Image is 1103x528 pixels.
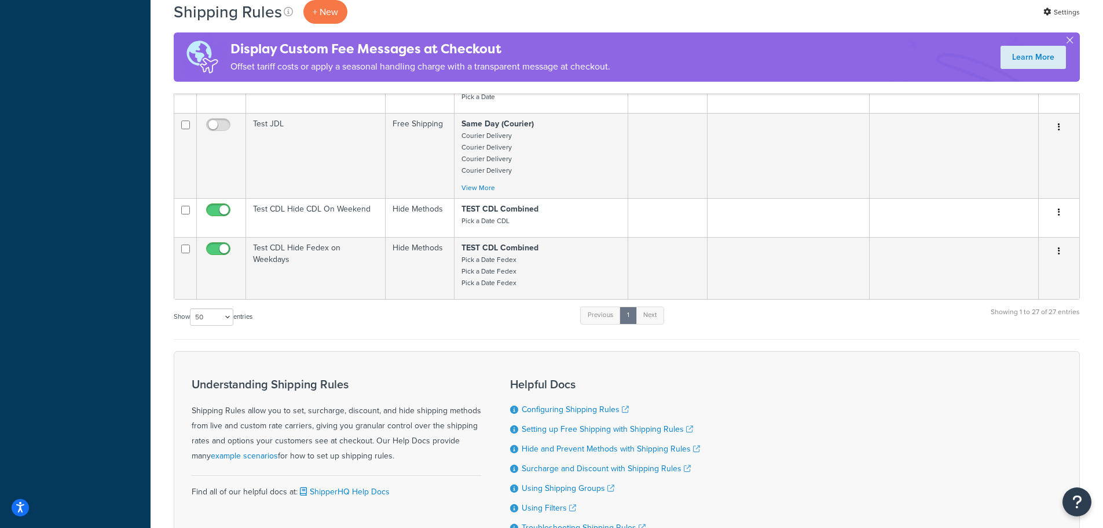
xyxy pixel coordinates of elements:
[230,39,610,59] h4: Display Custom Fee Messages at Checkout
[246,237,386,299] td: Test CDL Hide Fedex on Weekdays
[230,59,610,75] p: Offset tariff costs or apply a seasonal handling charge with a transparent message at checkout.
[522,502,576,514] a: Using Filters
[991,305,1080,330] div: Showing 1 to 27 of 27 entries
[461,242,538,254] strong: TEST CDL Combined
[510,378,700,391] h3: Helpful Docs
[580,307,621,324] a: Previous
[192,378,481,391] h3: Understanding Shipping Rules
[461,203,538,215] strong: TEST CDL Combined
[461,118,534,130] strong: Same Day (Courier)
[1043,4,1080,20] a: Settings
[461,183,495,193] a: View More
[192,378,481,464] div: Shipping Rules allow you to set, surcharge, discount, and hide shipping methods from live and cus...
[1001,46,1066,69] a: Learn More
[522,443,700,455] a: Hide and Prevent Methods with Shipping Rules
[386,237,455,299] td: Hide Methods
[636,307,664,324] a: Next
[386,198,455,237] td: Hide Methods
[298,486,390,498] a: ShipperHQ Help Docs
[1062,487,1091,516] button: Open Resource Center
[190,308,233,326] select: Showentries
[461,216,510,226] small: Pick a Date CDL
[461,130,512,176] small: Courier Delivery Courier Delivery Courier Delivery Courier Delivery
[620,307,637,324] a: 1
[461,254,516,288] small: Pick a Date Fedex Pick a Date Fedex Pick a Date Fedex
[211,450,278,462] a: example scenarios
[174,32,230,82] img: duties-banner-06bc72dcb5fe05cb3f9472aba00be2ae8eb53ab6f0d8bb03d382ba314ac3c341.png
[174,1,282,23] h1: Shipping Rules
[386,113,455,198] td: Free Shipping
[522,403,629,416] a: Configuring Shipping Rules
[246,198,386,237] td: Test CDL Hide CDL On Weekend
[522,463,691,475] a: Surcharge and Discount with Shipping Rules
[174,308,252,326] label: Show entries
[522,423,693,435] a: Setting up Free Shipping with Shipping Rules
[246,113,386,198] td: Test JDL
[522,482,614,494] a: Using Shipping Groups
[192,475,481,500] div: Find all of our helpful docs at:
